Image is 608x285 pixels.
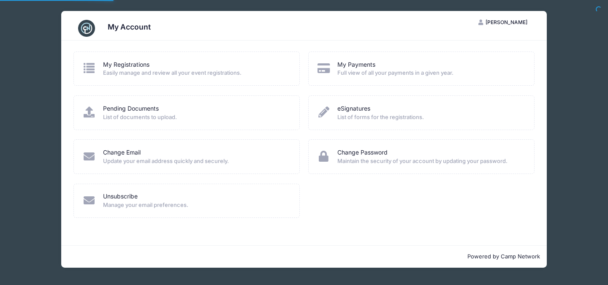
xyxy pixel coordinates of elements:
a: Unsubscribe [103,192,138,201]
span: List of forms for the registrations. [337,113,523,122]
span: Full view of all your payments in a given year. [337,69,523,77]
span: List of documents to upload. [103,113,289,122]
a: My Payments [337,60,375,69]
a: Pending Documents [103,104,159,113]
a: eSignatures [337,104,370,113]
img: CampNetwork [78,20,95,37]
button: [PERSON_NAME] [471,15,535,30]
a: Change Email [103,148,141,157]
span: Maintain the security of your account by updating your password. [337,157,523,166]
span: Manage your email preferences. [103,201,289,209]
span: [PERSON_NAME] [486,19,527,25]
span: Easily manage and review all your event registrations. [103,69,289,77]
a: Change Password [337,148,388,157]
a: My Registrations [103,60,149,69]
p: Powered by Camp Network [68,252,540,261]
h3: My Account [108,22,151,31]
span: Update your email address quickly and securely. [103,157,289,166]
